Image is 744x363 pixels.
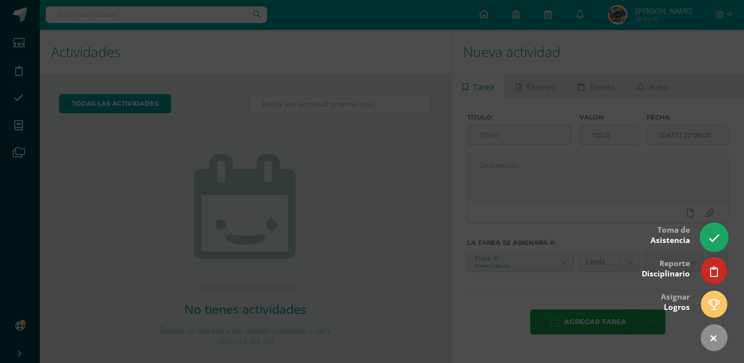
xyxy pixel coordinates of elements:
[651,218,690,250] div: Toma de
[642,252,690,284] div: Reporte
[651,235,690,245] span: Asistencia
[664,302,690,312] span: Logros
[642,269,690,279] span: Disciplinario
[661,285,690,317] div: Asignar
